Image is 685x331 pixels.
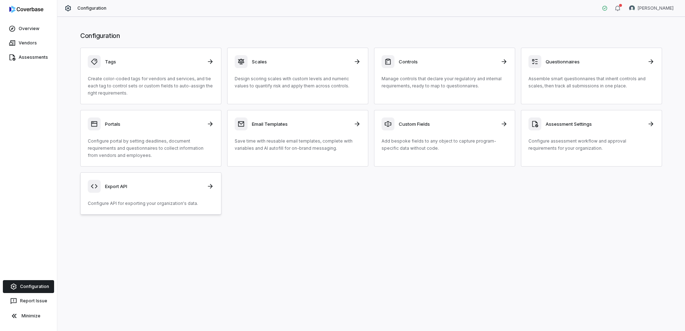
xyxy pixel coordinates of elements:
[629,5,635,11] img: Curtis Nohl avatar
[382,138,508,152] p: Add bespoke fields to any object to capture program-specific data without code.
[80,110,221,167] a: PortalsConfigure portal by setting deadlines, document requirements and questionnaires to collect...
[399,121,496,127] h3: Custom Fields
[88,138,214,159] p: Configure portal by setting deadlines, document requirements and questionnaires to collect inform...
[546,121,643,127] h3: Assessment Settings
[528,138,655,152] p: Configure assessment workflow and approval requirements for your organization.
[105,121,202,127] h3: Portals
[80,48,221,104] a: TagsCreate color-coded tags for vendors and services, and tie each tag to control sets or custom ...
[1,37,56,49] a: Vendors
[638,5,674,11] span: [PERSON_NAME]
[80,31,662,40] h1: Configuration
[3,280,54,293] a: Configuration
[88,75,214,97] p: Create color-coded tags for vendors and services, and tie each tag to control sets or custom fiel...
[521,48,662,104] a: QuestionnairesAssemble smart questionnaires that inherit controls and scales, then track all subm...
[625,3,678,14] button: Curtis Nohl avatar[PERSON_NAME]
[88,200,214,207] p: Configure API for exporting your organization's data.
[227,110,368,167] a: Email TemplatesSave time with reusable email templates, complete with variables and AI autofill f...
[80,172,221,215] a: Export APIConfigure API for exporting your organization's data.
[374,48,515,104] a: ControlsManage controls that declare your regulatory and internal requirements, ready to map to q...
[382,75,508,90] p: Manage controls that declare your regulatory and internal requirements, ready to map to questionn...
[252,58,349,65] h3: Scales
[3,309,54,323] button: Minimize
[252,121,349,127] h3: Email Templates
[105,183,202,190] h3: Export API
[1,51,56,64] a: Assessments
[521,110,662,167] a: Assessment SettingsConfigure assessment workflow and approval requirements for your organization.
[77,5,107,11] span: Configuration
[399,58,496,65] h3: Controls
[105,58,202,65] h3: Tags
[1,22,56,35] a: Overview
[3,294,54,307] button: Report Issue
[374,110,515,167] a: Custom FieldsAdd bespoke fields to any object to capture program-specific data without code.
[9,6,43,13] img: logo-D7KZi-bG.svg
[235,138,361,152] p: Save time with reusable email templates, complete with variables and AI autofill for on-brand mes...
[227,48,368,104] a: ScalesDesign scoring scales with custom levels and numeric values to quantify risk and apply them...
[528,75,655,90] p: Assemble smart questionnaires that inherit controls and scales, then track all submissions in one...
[546,58,643,65] h3: Questionnaires
[235,75,361,90] p: Design scoring scales with custom levels and numeric values to quantify risk and apply them acros...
